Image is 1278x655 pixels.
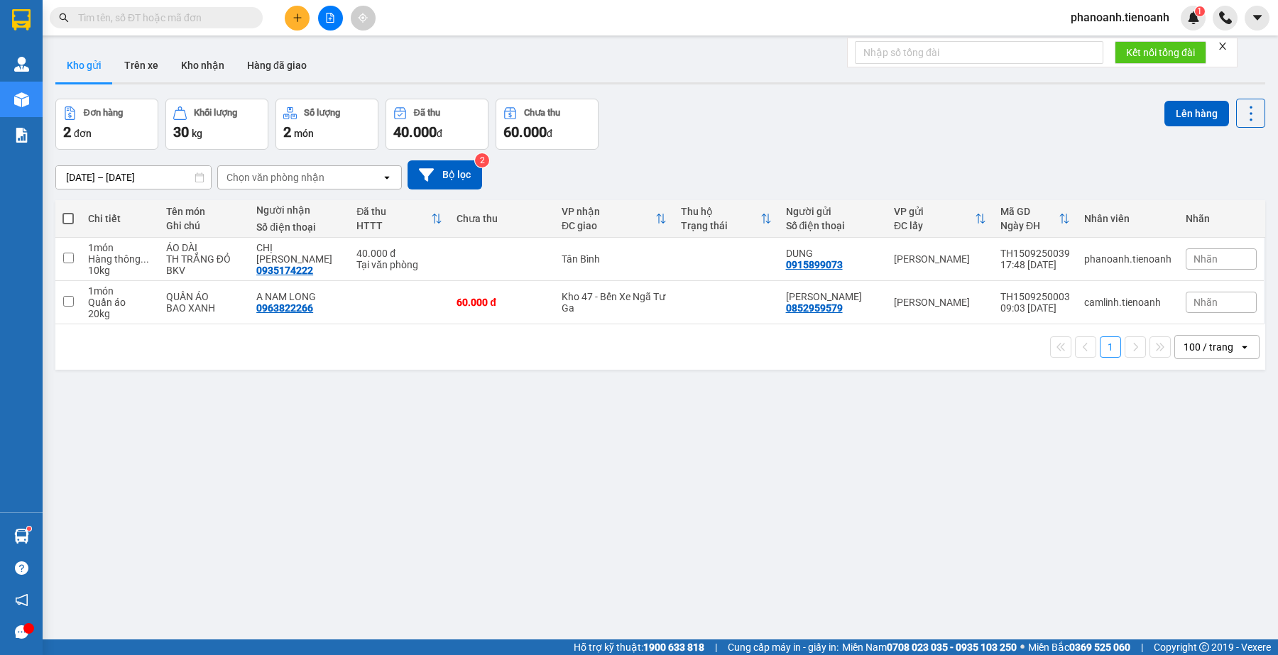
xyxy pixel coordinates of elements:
[393,123,437,141] span: 40.000
[786,220,880,231] div: Số điện thoại
[141,253,149,265] span: ...
[1184,340,1233,354] div: 100 / trang
[285,6,310,31] button: plus
[304,108,340,118] div: Số lượng
[192,128,202,139] span: kg
[165,99,268,150] button: Khối lượng30kg
[14,57,29,72] img: warehouse-icon
[674,200,779,238] th: Toggle SortBy
[14,529,29,544] img: warehouse-icon
[894,220,975,231] div: ĐC lấy
[14,92,29,107] img: warehouse-icon
[786,302,843,314] div: 0852959579
[437,128,442,139] span: đ
[256,302,313,314] div: 0963822266
[855,41,1103,64] input: Nhập số tổng đài
[562,220,655,231] div: ĐC giao
[1000,259,1070,270] div: 17:48 [DATE]
[351,6,376,31] button: aim
[574,639,704,655] span: Hỗ trợ kỹ thuật:
[842,639,1017,655] span: Miền Nam
[894,206,975,217] div: VP gửi
[256,204,342,216] div: Người nhận
[166,253,243,276] div: TH TRẮNG ĐỎ BKV
[381,172,393,183] svg: open
[562,291,667,314] div: Kho 47 - Bến Xe Ngã Tư Ga
[283,123,291,141] span: 2
[88,253,152,265] div: Hàng thông thường
[356,206,431,217] div: Đã thu
[356,259,442,270] div: Tại văn phòng
[1000,302,1070,314] div: 09:03 [DATE]
[1218,41,1228,51] span: close
[113,48,170,82] button: Trên xe
[1126,45,1195,60] span: Kết nối tổng đài
[503,123,547,141] span: 60.000
[14,128,29,143] img: solution-icon
[1219,11,1232,24] img: phone-icon
[1115,41,1206,64] button: Kết nối tổng đài
[715,639,717,655] span: |
[15,561,28,575] span: question-circle
[786,291,880,302] div: C TRINH
[12,9,31,31] img: logo-vxr
[1187,11,1200,24] img: icon-new-feature
[358,13,368,23] span: aim
[1028,639,1130,655] span: Miền Bắc
[1141,639,1143,655] span: |
[256,221,342,233] div: Số điện thoại
[356,248,442,259] div: 40.000 đ
[325,13,335,23] span: file-add
[414,108,440,118] div: Đã thu
[88,242,152,253] div: 1 món
[1194,297,1218,308] span: Nhãn
[56,166,211,189] input: Select a date range.
[55,48,113,82] button: Kho gửi
[643,642,704,653] strong: 1900 633 818
[294,128,314,139] span: món
[166,242,243,253] div: ÁO DÀI
[226,170,324,185] div: Chọn văn phòng nhận
[1000,206,1059,217] div: Mã GD
[256,242,342,265] div: CHỊ LINH
[88,265,152,276] div: 10 kg
[166,220,243,231] div: Ghi chú
[1069,642,1130,653] strong: 0369 525 060
[786,259,843,270] div: 0915899073
[1084,253,1171,265] div: phanoanh.tienoanh
[256,291,342,302] div: A NAM LONG
[1199,642,1209,652] span: copyright
[170,48,236,82] button: Kho nhận
[1197,6,1202,16] span: 1
[88,308,152,319] div: 20 kg
[1020,644,1025,650] span: ⚪️
[1251,11,1264,24] span: caret-down
[256,265,313,276] div: 0935174222
[1194,253,1218,265] span: Nhãn
[1239,341,1250,353] svg: open
[55,99,158,150] button: Đơn hàng2đơn
[887,642,1017,653] strong: 0708 023 035 - 0935 103 250
[1186,213,1257,224] div: Nhãn
[894,297,986,308] div: [PERSON_NAME]
[15,593,28,607] span: notification
[786,248,880,259] div: DUNG
[356,220,431,231] div: HTTT
[166,302,243,314] div: BAO XANH
[1100,336,1121,358] button: 1
[318,6,343,31] button: file-add
[1000,220,1059,231] div: Ngày ĐH
[78,10,246,26] input: Tìm tên, số ĐT hoặc mã đơn
[547,128,552,139] span: đ
[887,200,993,238] th: Toggle SortBy
[1164,101,1229,126] button: Lên hàng
[166,291,243,302] div: QUẦN ÁO
[993,200,1077,238] th: Toggle SortBy
[894,253,986,265] div: [PERSON_NAME]
[1000,248,1070,259] div: TH1509250039
[349,200,449,238] th: Toggle SortBy
[524,108,560,118] div: Chưa thu
[173,123,189,141] span: 30
[457,297,547,308] div: 60.000 đ
[63,123,71,141] span: 2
